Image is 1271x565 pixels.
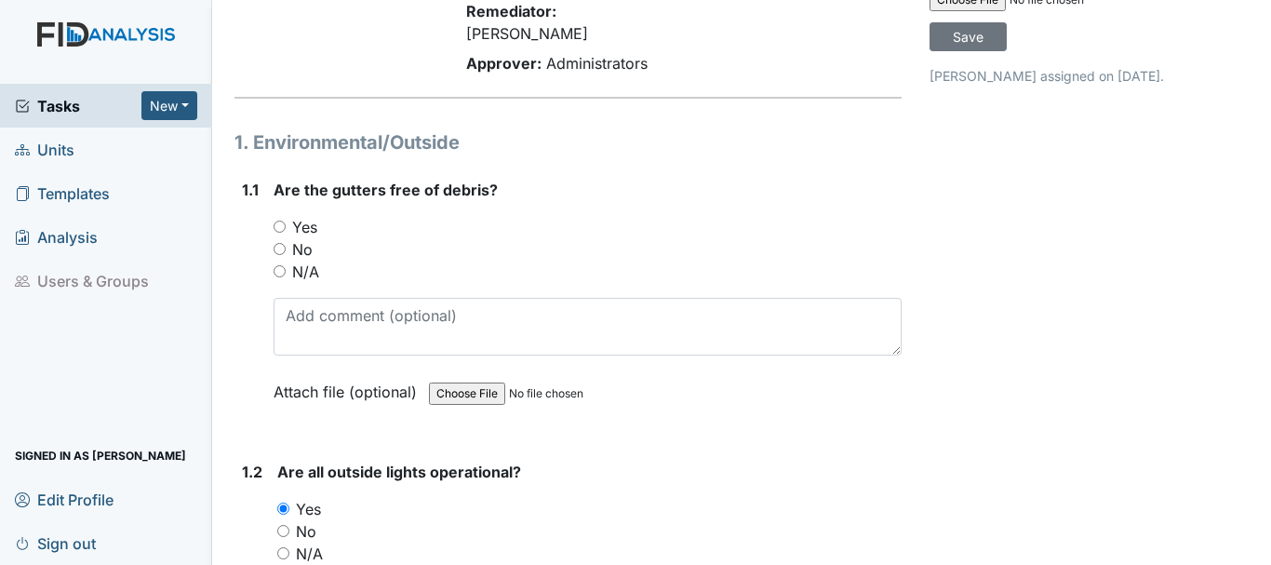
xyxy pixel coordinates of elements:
span: Sign out [15,529,96,558]
input: No [274,243,286,255]
span: Units [15,135,74,164]
label: 1.2 [242,461,262,483]
input: N/A [274,265,286,277]
p: [PERSON_NAME] assigned on [DATE]. [930,66,1249,86]
input: Save [930,22,1007,51]
span: Analysis [15,222,98,251]
label: No [292,238,313,261]
label: Attach file (optional) [274,370,424,403]
label: 1.1 [242,179,259,201]
span: [PERSON_NAME] [466,24,588,43]
label: No [296,520,316,543]
label: N/A [296,543,323,565]
input: No [277,525,289,537]
button: New [141,91,197,120]
input: N/A [277,547,289,559]
label: N/A [292,261,319,283]
h1: 1. Environmental/Outside [234,128,902,156]
strong: Remediator: [466,2,556,20]
input: Yes [274,221,286,233]
span: Signed in as [PERSON_NAME] [15,441,186,470]
label: Yes [292,216,317,238]
input: Yes [277,503,289,515]
span: Are the gutters free of debris? [274,181,498,199]
a: Tasks [15,95,141,117]
label: Yes [296,498,321,520]
span: Administrators [546,54,648,73]
span: Edit Profile [15,485,114,514]
span: Templates [15,179,110,208]
strong: Approver: [466,54,542,73]
span: Are all outside lights operational? [277,463,521,481]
